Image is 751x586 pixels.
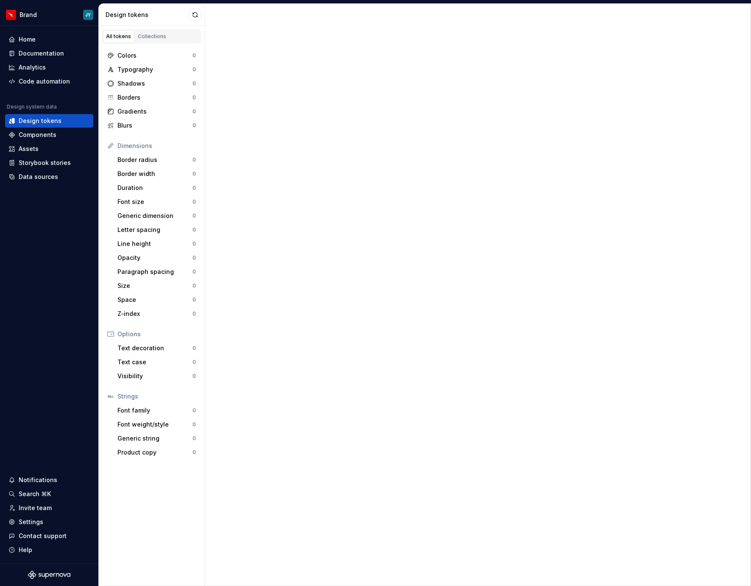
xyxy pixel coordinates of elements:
[104,49,199,62] a: Colors0
[193,198,196,205] div: 0
[117,268,193,276] div: Paragraph spacing
[114,195,199,209] a: Font size0
[117,121,193,130] div: Blurs
[117,344,193,352] div: Text decoration
[2,6,97,24] button: BrandJY
[5,142,93,156] a: Assets
[193,170,196,177] div: 0
[193,282,196,289] div: 0
[193,66,196,73] div: 0
[117,156,193,164] div: Border radius
[5,75,93,88] a: Code automation
[193,345,196,352] div: 0
[5,128,93,142] a: Components
[138,33,166,40] div: Collections
[117,184,193,192] div: Duration
[5,501,93,515] a: Invite team
[28,571,70,579] svg: Supernova Logo
[117,392,196,401] div: Strings
[19,518,43,526] div: Settings
[19,117,61,125] div: Design tokens
[5,543,93,557] button: Help
[114,251,199,265] a: Opacity0
[117,93,193,102] div: Borders
[193,52,196,59] div: 0
[193,268,196,275] div: 0
[114,223,199,237] a: Letter spacing0
[117,448,193,457] div: Product copy
[114,369,199,383] a: Visibility0
[117,65,193,74] div: Typography
[5,529,93,543] button: Contact support
[104,105,199,118] a: Gradients0
[106,33,131,40] div: All tokens
[19,532,67,540] div: Contact support
[19,159,71,167] div: Storybook stories
[114,279,199,293] a: Size0
[114,404,199,417] a: Font family0
[114,341,199,355] a: Text decoration0
[5,515,93,529] a: Settings
[117,170,193,178] div: Border width
[117,330,196,338] div: Options
[193,240,196,247] div: 0
[117,310,193,318] div: Z-index
[193,421,196,428] div: 0
[5,487,93,501] button: Search ⌘K
[117,240,193,248] div: Line height
[117,198,193,206] div: Font size
[114,209,199,223] a: Generic dimension0
[117,358,193,366] div: Text case
[117,434,193,443] div: Generic string
[104,119,199,132] a: Blurs0
[193,80,196,87] div: 0
[19,476,57,484] div: Notifications
[193,254,196,261] div: 0
[19,77,70,86] div: Code automation
[193,310,196,317] div: 0
[117,51,193,60] div: Colors
[86,11,91,18] div: JY
[7,103,57,110] div: Design system data
[193,108,196,115] div: 0
[106,11,189,19] div: Design tokens
[5,156,93,170] a: Storybook stories
[5,114,93,128] a: Design tokens
[193,156,196,163] div: 0
[117,372,193,380] div: Visibility
[114,237,199,251] a: Line height0
[114,355,199,369] a: Text case0
[104,63,199,76] a: Typography0
[117,282,193,290] div: Size
[193,212,196,219] div: 0
[193,407,196,414] div: 0
[114,265,199,279] a: Paragraph spacing0
[117,226,193,234] div: Letter spacing
[114,181,199,195] a: Duration0
[117,107,193,116] div: Gradients
[117,79,193,88] div: Shadows
[117,420,193,429] div: Font weight/style
[193,359,196,366] div: 0
[114,153,199,167] a: Border radius0
[117,142,196,150] div: Dimensions
[193,373,196,380] div: 0
[5,47,93,60] a: Documentation
[193,435,196,442] div: 0
[114,167,199,181] a: Border width0
[193,226,196,233] div: 0
[117,296,193,304] div: Space
[193,449,196,456] div: 0
[117,406,193,415] div: Font family
[114,418,199,431] a: Font weight/style0
[117,212,193,220] div: Generic dimension
[19,63,46,72] div: Analytics
[19,145,39,153] div: Assets
[19,504,52,512] div: Invite team
[19,490,51,498] div: Search ⌘K
[117,254,193,262] div: Opacity
[193,296,196,303] div: 0
[114,432,199,445] a: Generic string0
[114,446,199,459] a: Product copy0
